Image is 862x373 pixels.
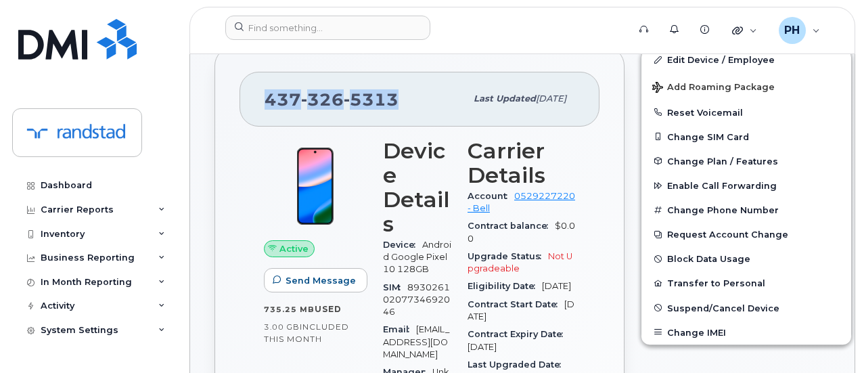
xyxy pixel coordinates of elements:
span: Email [383,324,416,334]
a: Edit Device / Employee [641,47,851,72]
button: Request Account Change [641,222,851,246]
button: Change Plan / Features [641,149,851,173]
span: Upgrade Status [468,251,548,261]
span: $0.00 [468,221,575,243]
span: Suspend/Cancel Device [667,303,779,313]
span: Active [279,242,309,255]
span: [EMAIL_ADDRESS][DOMAIN_NAME] [383,324,449,359]
span: Change Plan / Features [667,156,778,166]
span: used [315,304,342,314]
span: Last updated [474,93,536,104]
input: Find something... [225,16,430,40]
h3: Device Details [383,139,451,236]
button: Change SIM Card [641,125,851,149]
span: Android Google Pixel 10 128GB [383,240,451,275]
img: Pixel_10.png [275,146,356,227]
span: Enable Call Forwarding [667,181,777,191]
span: Eligibility Date [468,281,542,291]
div: Pramod Hazareesing [769,17,830,44]
span: Contract balance [468,221,555,231]
button: Enable Call Forwarding [641,173,851,198]
div: Quicklinks [723,17,767,44]
span: Contract Start Date [468,299,564,309]
span: 437 [265,89,399,110]
span: 735.25 MB [264,305,315,314]
span: [DATE] [468,342,497,352]
span: Device [383,240,422,250]
span: Last Upgraded Date [468,359,568,370]
span: [DATE] [536,93,566,104]
span: Contract Expiry Date [468,329,570,339]
span: Account [468,191,514,201]
span: 89302610207734692046 [383,282,450,317]
button: Add Roaming Package [641,72,851,100]
button: Transfer to Personal [641,271,851,295]
a: 0529227220 - Bell [468,191,575,213]
span: Send Message [286,274,356,287]
button: Change IMEI [641,320,851,345]
span: PH [784,22,800,39]
span: Add Roaming Package [652,82,775,95]
span: SIM [383,282,407,292]
button: Reset Voicemail [641,100,851,125]
h3: Carrier Details [468,139,575,188]
button: Block Data Usage [641,246,851,271]
button: Suspend/Cancel Device [641,296,851,320]
span: 326 [301,89,344,110]
span: included this month [264,322,349,344]
span: [DATE] [542,281,571,291]
span: 5313 [344,89,399,110]
span: 3.00 GB [264,322,300,332]
button: Change Phone Number [641,198,851,222]
button: Send Message [264,268,367,292]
